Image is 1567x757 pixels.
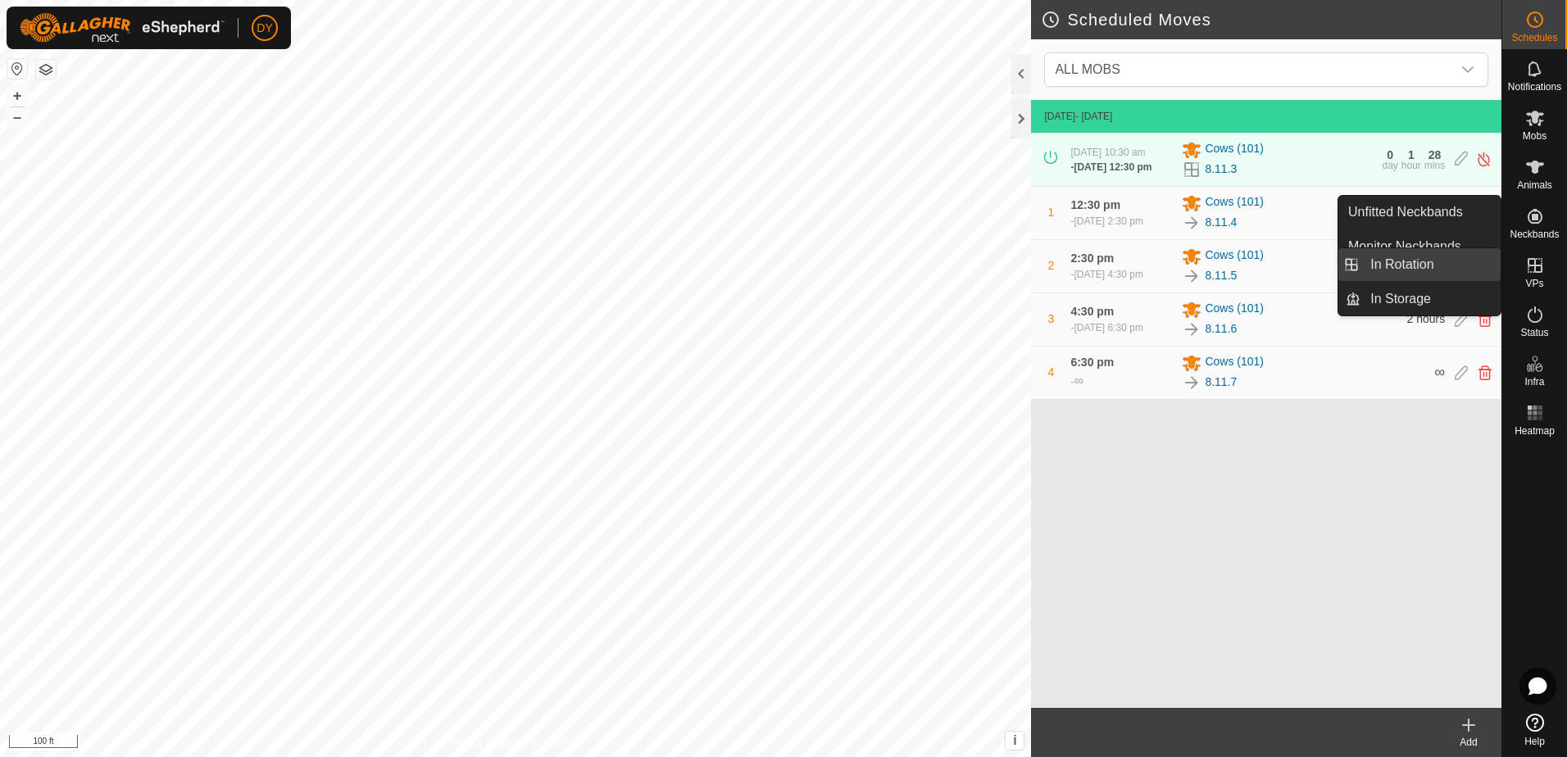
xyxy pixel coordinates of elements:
div: day [1382,161,1397,170]
h2: Scheduled Moves [1041,10,1501,29]
span: Neckbands [1510,229,1559,239]
span: Help [1524,737,1545,746]
button: Reset Map [7,59,27,79]
span: 2:30 pm [1070,252,1114,265]
span: [DATE] 6:30 pm [1074,322,1142,333]
span: 3 [1048,312,1055,325]
span: Cows (101) [1205,140,1264,160]
div: hour [1401,161,1421,170]
a: Monitor Neckbands [1338,230,1501,263]
span: ALL MOBS [1055,62,1120,76]
span: In Storage [1370,289,1431,309]
span: ∞ [1074,374,1083,388]
span: 4 [1048,365,1055,378]
span: - [DATE] [1075,111,1112,122]
span: 6:30 pm [1070,356,1114,369]
div: - [1070,267,1142,282]
img: Turn off schedule move [1476,151,1492,168]
li: In Storage [1338,283,1501,315]
img: To [1182,213,1201,233]
button: + [7,86,27,106]
span: [DATE] 12:30 pm [1074,161,1151,173]
span: [DATE] [1044,111,1075,122]
div: 0 [1387,149,1393,161]
span: Status [1520,328,1548,338]
span: Cows (101) [1205,247,1264,266]
span: Cows (101) [1205,193,1264,213]
img: To [1182,320,1201,339]
a: Privacy Policy [451,736,512,750]
span: 4:30 pm [1070,305,1114,318]
div: - [1070,320,1142,335]
span: Unfitted Neckbands [1348,202,1463,222]
span: 1 [1048,206,1055,219]
span: Monitor Neckbands [1348,237,1461,256]
a: Unfitted Neckbands [1338,196,1501,229]
span: Cows (101) [1205,353,1264,373]
div: mins [1424,161,1445,170]
span: 2 hours [1407,312,1446,325]
span: In Rotation [1370,255,1433,274]
li: In Rotation [1338,248,1501,281]
span: [DATE] 2:30 pm [1074,215,1142,227]
span: VPs [1525,279,1543,288]
span: Infra [1524,377,1544,387]
a: In Rotation [1360,248,1501,281]
button: Map Layers [36,60,56,79]
span: Cows (101) [1205,300,1264,320]
a: 8.11.5 [1205,267,1237,284]
a: 8.11.4 [1205,214,1237,231]
a: Help [1502,707,1567,753]
div: dropdown trigger [1451,53,1484,86]
a: In Storage [1360,283,1501,315]
span: Mobs [1523,131,1547,141]
img: To [1182,266,1201,286]
img: Gallagher Logo [20,13,225,43]
a: 8.11.3 [1205,161,1237,178]
span: ∞ [1434,364,1445,380]
div: 1 [1408,149,1415,161]
button: – [7,107,27,127]
span: 12:30 pm [1070,198,1120,211]
a: 8.11.7 [1205,374,1237,391]
span: Heatmap [1515,426,1555,436]
button: i [1006,732,1024,750]
span: Animals [1517,180,1552,190]
span: i [1013,733,1016,747]
a: 8.11.6 [1205,320,1237,338]
div: 28 [1428,149,1442,161]
span: [DATE] 10:30 am [1070,147,1145,158]
div: - [1070,371,1083,391]
span: 2 [1048,259,1055,272]
span: DY [257,20,272,37]
div: Add [1436,735,1501,750]
img: To [1182,373,1201,392]
span: [DATE] 4:30 pm [1074,269,1142,280]
div: - [1070,160,1151,175]
span: Notifications [1508,82,1561,92]
a: Contact Us [532,736,580,750]
span: Schedules [1511,33,1557,43]
div: - [1070,214,1142,229]
span: ALL MOBS [1048,53,1451,86]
